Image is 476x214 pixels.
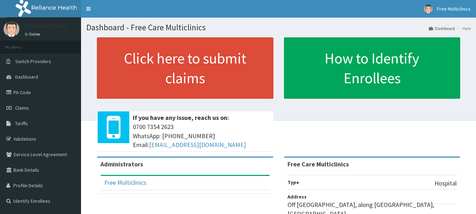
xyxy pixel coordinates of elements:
b: Address [288,194,307,200]
li: Here [456,25,471,31]
img: User Image [4,21,19,37]
span: Dashboard [15,74,38,80]
b: Type [288,179,299,185]
a: [EMAIL_ADDRESS][DOMAIN_NAME] [149,141,246,149]
b: Administrators [100,160,143,168]
span: Free Multiclinics [437,6,471,12]
span: Claims [15,105,29,111]
span: Switch Providers [15,58,51,65]
img: User Image [424,5,433,13]
a: How to Identify Enrollees [284,37,460,99]
h1: Dashboard - Free Care Multiclinics [86,23,471,32]
a: Dashboard [429,25,455,31]
p: Free Multiclinics [25,23,69,29]
strong: Free Care Multiclinics [288,160,349,168]
a: Click here to submit claims [97,37,273,99]
p: Hospital [434,179,457,188]
a: Online [25,32,42,37]
a: Free Multiclinics [104,178,147,187]
span: 0700 7354 2623 WhatsApp: [PHONE_NUMBER] Email: [133,122,270,149]
span: Tariffs [15,120,28,127]
b: If you have any issue, reach us on: [133,114,229,122]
